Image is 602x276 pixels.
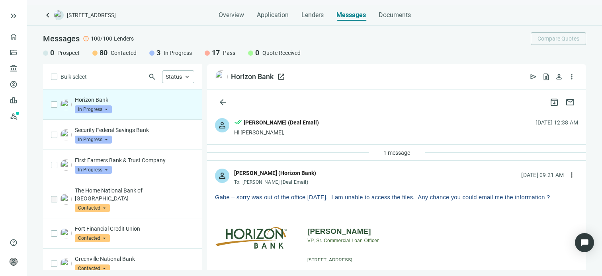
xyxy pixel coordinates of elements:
button: more_vert [565,169,578,181]
span: Overview [219,11,244,19]
span: help [10,239,18,247]
button: person [553,70,565,83]
span: 3 [156,48,160,58]
span: [PERSON_NAME] (Deal Email) [242,179,308,185]
p: The Home National Bank of [GEOGRAPHIC_DATA] [75,187,194,202]
p: Fort Financial Credit Union [75,225,194,233]
span: 80 [100,48,107,58]
img: edfb4f73-33af-4e7e-a617-c9ac85d158aa [61,159,72,171]
span: Contacted [111,49,137,57]
span: Status [166,74,182,80]
span: Contacted [75,204,110,212]
span: person [10,258,18,266]
div: [DATE] 12:38 AM [536,118,578,127]
span: 0 [50,48,54,58]
div: [DATE] 09:21 AM [521,171,564,179]
span: [STREET_ADDRESS] [67,11,116,19]
span: Bulk select [61,72,87,81]
span: Contacted [75,234,110,242]
span: Application [257,11,289,19]
img: b0c9752b-ecce-435a-8fff-c7a293c96bbe [61,194,72,205]
span: Lenders [301,11,324,19]
button: request_quote [540,70,553,83]
button: keyboard_double_arrow_right [9,11,18,21]
span: more_vert [568,73,576,81]
span: In Progress [75,166,112,174]
button: arrow_back [215,94,231,110]
span: Quote Received [262,49,301,57]
span: person [217,171,227,181]
p: First Farmers Bank & Trust Company [75,156,194,164]
div: To: [234,179,316,185]
span: person [555,73,563,81]
span: open_in_new [277,73,285,81]
button: send [527,70,540,83]
p: Greenville National Bank [75,255,194,263]
span: Messages [336,11,366,19]
img: 1cae8ee0-291e-4e39-a9ce-dd5d26dc024e [61,228,72,239]
span: person [217,121,227,130]
img: 4ba48728-92a1-4bfe-8fb5-0c51f598cfc4 [61,99,72,110]
span: In Progress [164,49,192,57]
span: done_all [234,118,242,128]
img: 4ba48728-92a1-4bfe-8fb5-0c51f598cfc4 [215,70,228,83]
span: 0 [255,48,259,58]
a: keyboard_arrow_left [43,10,53,20]
img: 22917e09-9cd3-4dd9-b9a9-dc9a4ec7b38f [61,258,72,269]
span: Messages [43,34,80,43]
img: e3ee4483-6f5e-434f-ad04-46e9f3a94692 [61,129,72,140]
span: Documents [379,11,411,19]
button: archive [546,94,562,110]
span: 17 [212,48,220,58]
span: 100/100 [91,35,112,43]
span: Contacted [75,264,110,272]
span: error [83,35,89,42]
button: 1 message [377,146,417,159]
span: request_quote [542,73,550,81]
span: 1 message [383,150,410,156]
div: Open Intercom Messenger [575,233,594,252]
span: Prospect [57,49,80,57]
div: Horizon Bank [231,72,274,82]
a: open_in_new [277,72,285,81]
div: Hi [PERSON_NAME], [234,128,319,136]
button: more_vert [565,70,578,83]
span: keyboard_arrow_up [184,73,191,80]
button: Compare Quotes [531,32,586,45]
span: account_balance [10,64,15,72]
button: mail [562,94,578,110]
div: [PERSON_NAME] (Horizon Bank) [234,169,316,177]
span: search [148,73,156,81]
span: more_vert [568,171,576,179]
span: arrow_back [218,97,228,107]
p: Horizon Bank [75,96,194,104]
p: Security Federal Savings Bank [75,126,194,134]
span: Pass [223,49,235,57]
span: archive [549,97,559,107]
span: In Progress [75,136,112,144]
span: send [530,73,537,81]
span: mail [565,97,575,107]
div: [PERSON_NAME] (Deal Email) [244,118,319,127]
span: In Progress [75,105,112,113]
span: Lenders [114,35,134,43]
img: deal-logo [54,10,64,20]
